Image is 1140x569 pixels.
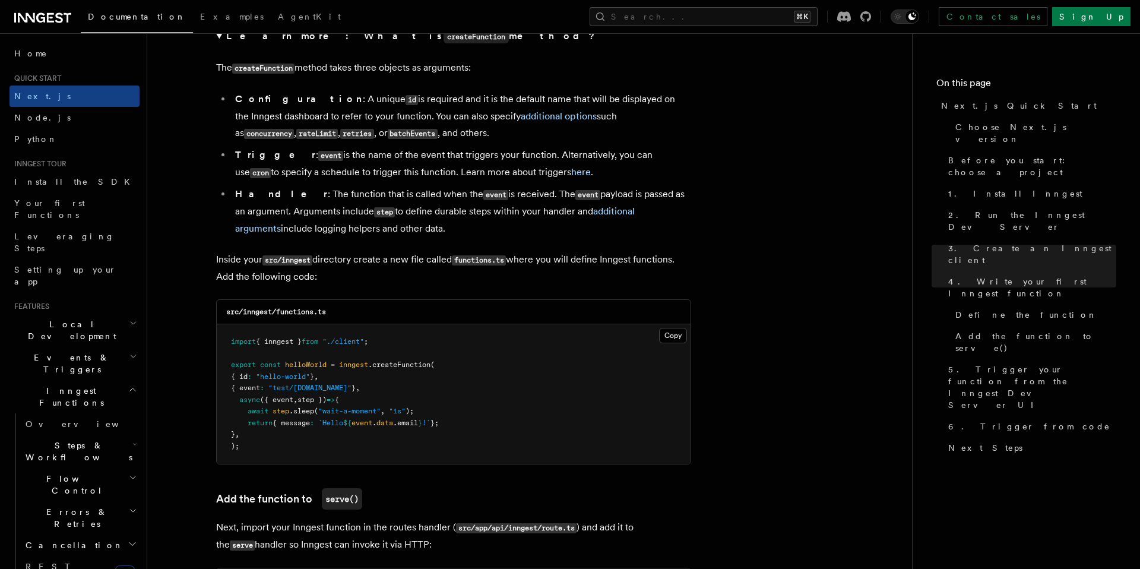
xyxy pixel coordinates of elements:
[939,7,1047,26] a: Contact sales
[943,150,1116,183] a: Before you start: choose a project
[14,134,58,144] span: Python
[356,384,360,392] span: ,
[376,419,393,427] span: data
[406,407,414,415] span: );
[289,407,314,415] span: .sleep
[231,442,239,450] span: );
[351,384,356,392] span: }
[351,419,372,427] span: event
[9,74,61,83] span: Quick start
[14,198,85,220] span: Your first Functions
[268,384,351,392] span: "test/[DOMAIN_NAME]"
[21,501,140,535] button: Errors & Retries
[244,129,294,139] code: concurrency
[948,188,1082,200] span: 1. Install Inngest
[9,226,140,259] a: Leveraging Steps
[943,271,1116,304] a: 4. Write your first Inngest function
[216,488,362,510] a: Add the function toserve()
[226,30,597,42] strong: Learn more: What is method?
[575,190,600,200] code: event
[322,488,362,510] code: serve()
[226,308,326,316] code: src/inngest/functions.ts
[9,171,140,192] a: Install the SDK
[14,265,116,286] span: Setting up your app
[260,361,281,369] span: const
[302,337,318,346] span: from
[193,4,271,32] a: Examples
[943,238,1116,271] a: 3. Create an Inngest client
[521,110,597,122] a: additional options
[943,359,1116,416] a: 5. Trigger your function from the Inngest Dev Server UI
[9,385,128,409] span: Inngest Functions
[9,347,140,380] button: Events & Triggers
[273,407,289,415] span: step
[948,242,1116,266] span: 3. Create an Inngest client
[200,12,264,21] span: Examples
[368,361,430,369] span: .createFunction
[381,407,385,415] span: ,
[9,43,140,64] a: Home
[310,419,314,427] span: :
[248,372,252,381] span: :
[21,535,140,556] button: Cancellation
[21,473,129,497] span: Flow Control
[9,318,129,342] span: Local Development
[256,337,302,346] span: { inngest }
[14,91,71,101] span: Next.js
[9,314,140,347] button: Local Development
[231,337,256,346] span: import
[260,384,264,392] span: :
[951,304,1116,325] a: Define the function
[891,10,919,24] button: Toggle dark mode
[278,12,341,21] span: AgentKit
[318,151,343,161] code: event
[452,255,506,265] code: functions.ts
[444,30,509,43] code: createFunction
[9,107,140,128] a: Node.js
[235,149,316,160] strong: Trigger
[335,396,339,404] span: {
[340,129,373,139] code: retries
[21,539,123,551] span: Cancellation
[88,12,186,21] span: Documentation
[9,302,49,311] span: Features
[9,380,140,413] button: Inngest Functions
[314,407,318,415] span: (
[21,468,140,501] button: Flow Control
[9,159,66,169] span: Inngest tour
[256,372,310,381] span: "hello-world"
[9,128,140,150] a: Python
[260,396,293,404] span: ({ event
[232,64,294,74] code: createFunction
[232,91,691,142] li: : A unique is required and it is the default name that will be displayed on the Inngest dashboard...
[456,523,577,533] code: src/app/api/inngest/route.ts
[9,352,129,375] span: Events & Triggers
[216,251,691,285] p: Inside your directory create a new file called where you will define Inngest functions. Add the f...
[250,168,271,178] code: cron
[794,11,810,23] kbd: ⌘K
[314,372,318,381] span: ,
[235,430,239,438] span: ,
[955,121,1116,145] span: Choose Next.js version
[9,192,140,226] a: Your first Functions
[231,372,248,381] span: { id
[248,419,273,427] span: return
[948,363,1116,411] span: 5. Trigger your function from the Inngest Dev Server UI
[571,166,591,178] a: here
[943,204,1116,238] a: 2. Run the Inngest Dev Server
[406,95,418,105] code: id
[951,116,1116,150] a: Choose Next.js version
[310,372,314,381] span: }
[318,407,381,415] span: "wait-a-moment"
[948,154,1116,178] span: Before you start: choose a project
[296,129,338,139] code: rateLimit
[21,413,140,435] a: Overview
[948,421,1110,432] span: 6. Trigger from code
[418,419,422,427] span: }
[230,540,255,551] code: serve
[318,419,343,427] span: `Hello
[951,325,1116,359] a: Add the function to serve()
[262,255,312,265] code: src/inngest
[21,440,132,463] span: Steps & Workflows
[936,95,1116,116] a: Next.js Quick Start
